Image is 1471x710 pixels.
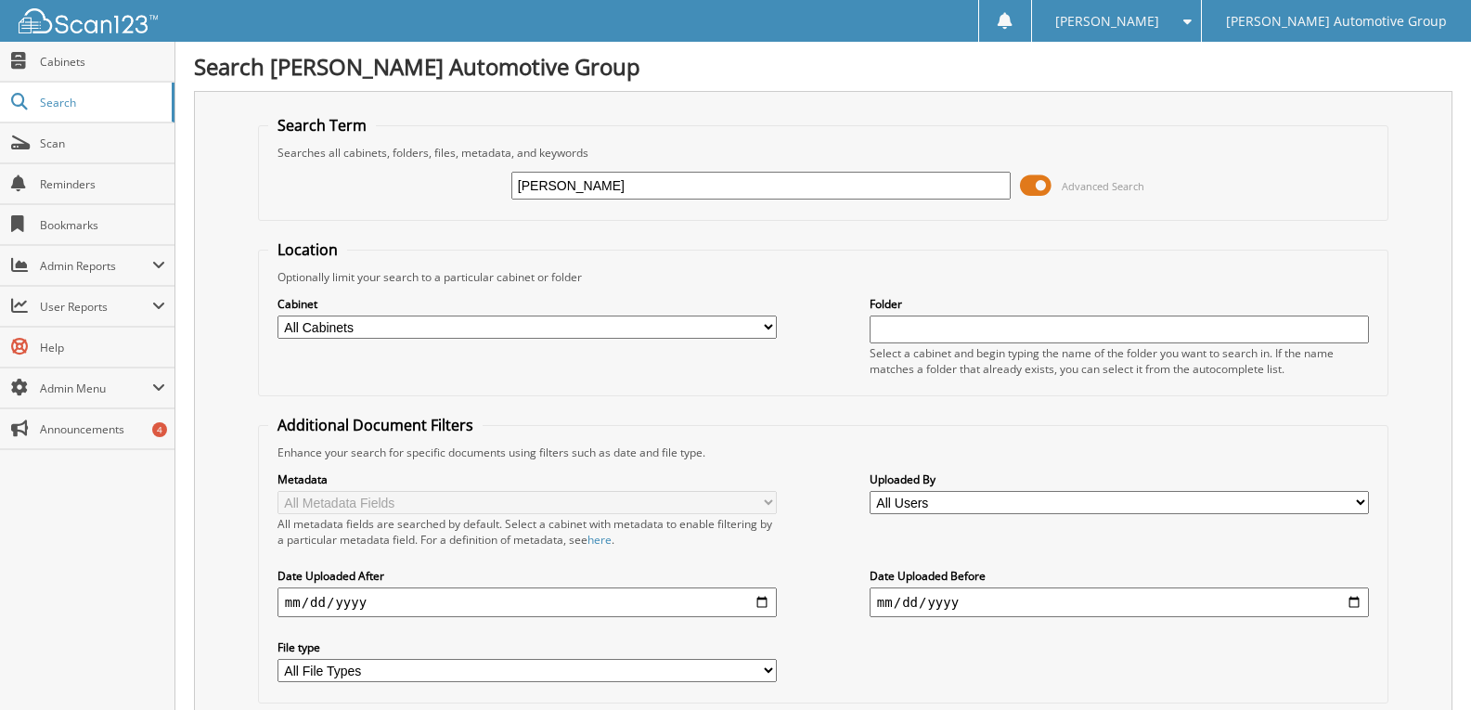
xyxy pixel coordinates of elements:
span: Scan [40,136,165,151]
div: Optionally limit your search to a particular cabinet or folder [268,269,1378,285]
span: [PERSON_NAME] [1055,16,1159,27]
label: File type [277,639,777,655]
span: Announcements [40,421,165,437]
span: Admin Reports [40,258,152,274]
label: Uploaded By [870,471,1369,487]
label: Metadata [277,471,777,487]
a: here [587,532,612,548]
span: Bookmarks [40,217,165,233]
iframe: Chat Widget [1378,621,1471,710]
label: Date Uploaded Before [870,568,1369,584]
legend: Additional Document Filters [268,415,483,435]
span: Admin Menu [40,381,152,396]
img: scan123-logo-white.svg [19,8,158,33]
legend: Location [268,239,347,260]
div: All metadata fields are searched by default. Select a cabinet with metadata to enable filtering b... [277,516,777,548]
div: Select a cabinet and begin typing the name of the folder you want to search in. If the name match... [870,345,1369,377]
input: start [277,587,777,617]
span: Reminders [40,176,165,192]
span: Advanced Search [1062,179,1144,193]
div: 4 [152,422,167,437]
div: Searches all cabinets, folders, files, metadata, and keywords [268,145,1378,161]
span: [PERSON_NAME] Automotive Group [1226,16,1447,27]
input: end [870,587,1369,617]
span: Help [40,340,165,355]
div: Enhance your search for specific documents using filters such as date and file type. [268,445,1378,460]
h1: Search [PERSON_NAME] Automotive Group [194,51,1452,82]
label: Folder [870,296,1369,312]
label: Date Uploaded After [277,568,777,584]
span: Cabinets [40,54,165,70]
label: Cabinet [277,296,777,312]
span: User Reports [40,299,152,315]
span: Search [40,95,162,110]
legend: Search Term [268,115,376,136]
